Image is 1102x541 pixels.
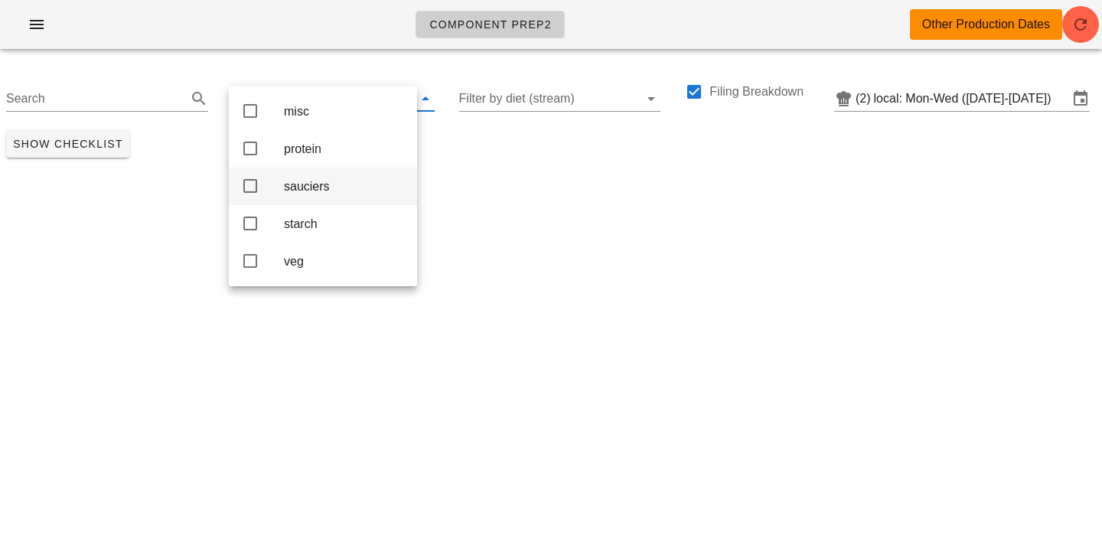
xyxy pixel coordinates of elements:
button: Show Checklist [6,130,129,158]
div: protein [284,142,405,156]
a: Component Prep2 [416,11,565,38]
div: veg [284,254,405,269]
label: Filing Breakdown [709,84,804,99]
span: Show Checklist [12,138,123,150]
div: Other Production Dates [922,15,1050,34]
div: misc [284,104,405,119]
div: Filter by diet (stream) [459,86,661,111]
div: (2) [856,91,874,106]
div: starch [284,217,405,231]
span: Component Prep2 [429,18,552,31]
div: sauciers [284,179,405,194]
